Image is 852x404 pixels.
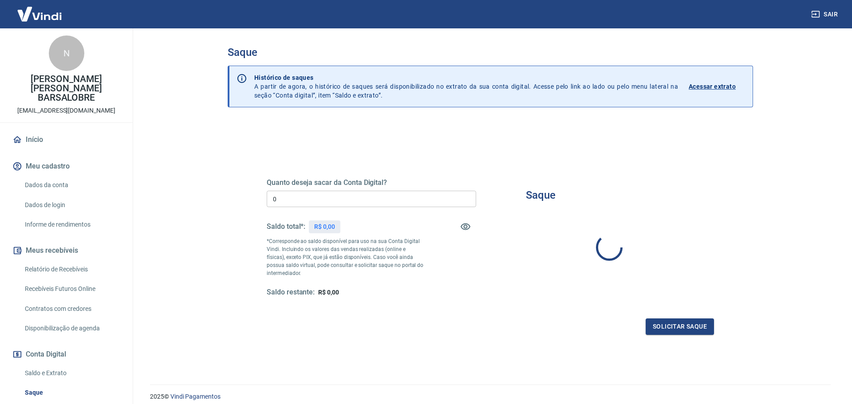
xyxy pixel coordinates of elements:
[314,222,335,231] p: R$ 0,00
[11,345,122,364] button: Conta Digital
[11,0,68,27] img: Vindi
[689,73,745,100] a: Acessar extrato
[526,189,556,201] h3: Saque
[21,196,122,214] a: Dados de login
[809,6,841,23] button: Sair
[11,157,122,176] button: Meu cadastro
[267,288,315,297] h5: Saldo restante:
[170,393,221,400] a: Vindi Pagamentos
[228,46,753,59] h3: Saque
[21,384,122,402] a: Saque
[254,73,678,82] p: Histórico de saques
[150,392,831,401] p: 2025 ©
[17,106,115,115] p: [EMAIL_ADDRESS][DOMAIN_NAME]
[21,216,122,234] a: Informe de rendimentos
[11,241,122,260] button: Meus recebíveis
[21,319,122,337] a: Disponibilização de agenda
[21,364,122,382] a: Saldo e Extrato
[689,82,736,91] p: Acessar extrato
[254,73,678,100] p: A partir de agora, o histórico de saques será disponibilizado no extrato da sua conta digital. Ac...
[7,75,126,102] p: [PERSON_NAME] [PERSON_NAME] BARSALOBRE
[21,300,122,318] a: Contratos com credores
[267,237,424,277] p: *Corresponde ao saldo disponível para uso na sua Conta Digital Vindi. Incluindo os valores das ve...
[21,176,122,194] a: Dados da conta
[21,280,122,298] a: Recebíveis Futuros Online
[267,178,476,187] h5: Quanto deseja sacar da Conta Digital?
[267,222,305,231] h5: Saldo total*:
[21,260,122,278] a: Relatório de Recebíveis
[11,130,122,149] a: Início
[49,35,84,71] div: N
[646,318,714,335] button: Solicitar saque
[318,289,339,296] span: R$ 0,00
